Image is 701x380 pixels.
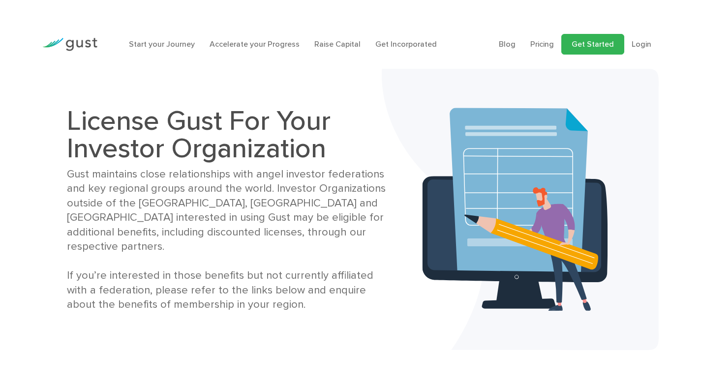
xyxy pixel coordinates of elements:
[530,39,554,49] a: Pricing
[42,38,97,51] img: Gust Logo
[499,39,516,49] a: Blog
[375,39,437,49] a: Get Incorporated
[67,167,392,312] div: Gust maintains close relationships with angel investor federations and key regional groups around...
[382,69,659,350] img: Investors Banner Bg
[129,39,195,49] a: Start your Journey
[314,39,361,49] a: Raise Capital
[561,34,624,55] a: Get Started
[67,107,392,162] h1: License Gust For Your Investor Organization
[210,39,300,49] a: Accelerate your Progress
[632,39,651,49] a: Login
